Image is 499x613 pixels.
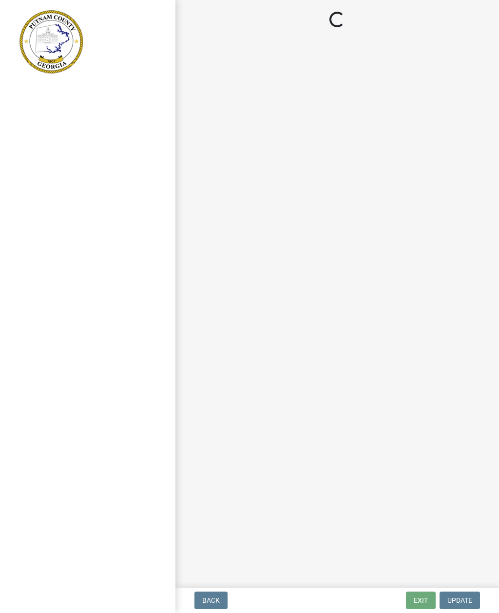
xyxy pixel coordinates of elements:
button: Back [194,592,228,609]
img: Putnam County, Georgia [19,10,83,74]
button: Update [440,592,480,609]
button: Exit [406,592,436,609]
span: Back [202,596,220,604]
span: Update [447,596,472,604]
